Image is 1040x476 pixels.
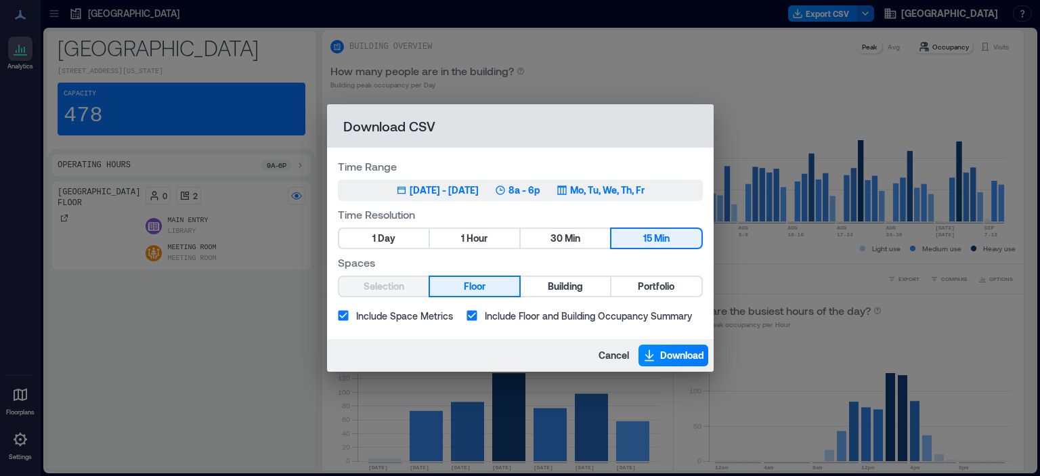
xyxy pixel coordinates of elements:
span: Building [548,278,583,295]
p: 8a - 6p [508,183,540,197]
label: Time Resolution [338,207,703,222]
span: Day [378,230,395,247]
span: 30 [550,230,563,247]
button: Download [638,345,708,366]
span: Portfolio [638,278,674,295]
label: Spaces [338,255,703,270]
span: Floor [464,278,485,295]
span: 15 [643,230,652,247]
p: Mo, Tu, We, Th, Fr [570,183,645,197]
span: Cancel [599,349,629,362]
button: [DATE] - [DATE]8a - 6pMo, Tu, We, Th, Fr [338,179,703,201]
button: 1 Day [339,229,429,248]
span: Include Space Metrics [356,309,453,323]
button: Building [521,277,610,296]
label: Time Range [338,158,703,174]
span: Hour [467,230,487,247]
span: Min [565,230,580,247]
button: 15 Min [611,229,701,248]
button: Floor [430,277,519,296]
span: Min [654,230,670,247]
button: 30 Min [521,229,610,248]
span: Download [660,349,704,362]
span: 1 [372,230,376,247]
div: [DATE] - [DATE] [410,183,479,197]
h2: Download CSV [327,104,714,148]
span: 1 [461,230,464,247]
span: Include Floor and Building Occupancy Summary [485,309,692,323]
button: 1 Hour [430,229,519,248]
button: Portfolio [611,277,701,296]
button: Cancel [594,345,633,366]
